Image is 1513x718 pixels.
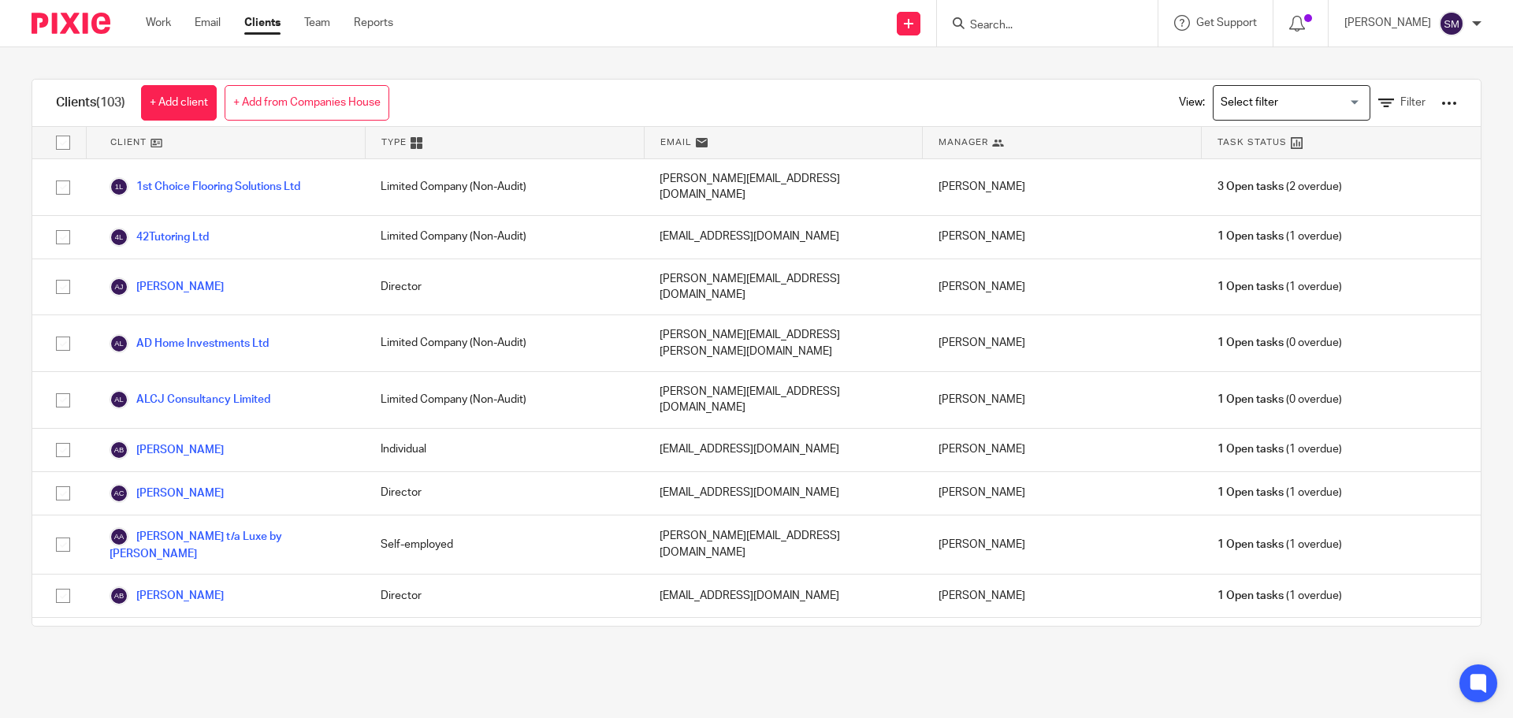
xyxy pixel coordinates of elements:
[110,228,209,247] a: 42Tutoring Ltd
[1217,136,1287,149] span: Task Status
[644,372,923,428] div: [PERSON_NAME][EMAIL_ADDRESS][DOMAIN_NAME]
[110,277,128,296] img: svg%3E
[225,85,389,121] a: + Add from Companies House
[56,95,125,111] h1: Clients
[923,575,1202,617] div: [PERSON_NAME]
[939,136,988,149] span: Manager
[644,618,923,660] div: [EMAIL_ADDRESS][DOMAIN_NAME]
[923,618,1202,660] div: [PERSON_NAME]
[923,472,1202,515] div: [PERSON_NAME]
[644,429,923,471] div: [EMAIL_ADDRESS][DOMAIN_NAME]
[1217,279,1284,295] span: 1 Open tasks
[1217,335,1342,351] span: (0 overdue)
[923,216,1202,259] div: [PERSON_NAME]
[1217,392,1342,407] span: (0 overdue)
[1217,229,1342,244] span: (1 overdue)
[195,15,221,31] a: Email
[923,259,1202,315] div: [PERSON_NAME]
[110,586,128,605] img: svg%3E
[365,216,644,259] div: Limited Company (Non-Audit)
[1217,537,1342,552] span: (1 overdue)
[304,15,330,31] a: Team
[365,259,644,315] div: Director
[365,315,644,371] div: Limited Company (Non-Audit)
[1217,441,1284,457] span: 1 Open tasks
[110,484,128,503] img: svg%3E
[644,216,923,259] div: [EMAIL_ADDRESS][DOMAIN_NAME]
[110,527,349,562] a: [PERSON_NAME] t/a Luxe by [PERSON_NAME]
[110,484,224,503] a: [PERSON_NAME]
[110,527,128,546] img: svg%3E
[1217,537,1284,552] span: 1 Open tasks
[1213,85,1370,121] div: Search for option
[32,13,110,34] img: Pixie
[923,315,1202,371] div: [PERSON_NAME]
[1217,441,1342,457] span: (1 overdue)
[923,372,1202,428] div: [PERSON_NAME]
[1217,485,1342,500] span: (1 overdue)
[244,15,281,31] a: Clients
[110,334,128,353] img: svg%3E
[1217,485,1284,500] span: 1 Open tasks
[110,334,269,353] a: AD Home Investments Ltd
[923,429,1202,471] div: [PERSON_NAME]
[110,136,147,149] span: Client
[644,575,923,617] div: [EMAIL_ADDRESS][DOMAIN_NAME]
[141,85,217,121] a: + Add client
[110,228,128,247] img: svg%3E
[354,15,393,31] a: Reports
[110,390,270,409] a: ALCJ Consultancy Limited
[644,259,923,315] div: [PERSON_NAME][EMAIL_ADDRESS][DOMAIN_NAME]
[365,372,644,428] div: Limited Company (Non-Audit)
[1196,17,1257,28] span: Get Support
[48,128,78,158] input: Select all
[1215,89,1361,117] input: Search for option
[1217,335,1284,351] span: 1 Open tasks
[110,177,128,196] img: svg%3E
[1217,179,1284,195] span: 3 Open tasks
[110,177,300,196] a: 1st Choice Flooring Solutions Ltd
[1400,97,1426,108] span: Filter
[1217,229,1284,244] span: 1 Open tasks
[644,315,923,371] div: [PERSON_NAME][EMAIL_ADDRESS][PERSON_NAME][DOMAIN_NAME]
[381,136,407,149] span: Type
[110,277,224,296] a: [PERSON_NAME]
[110,441,224,459] a: [PERSON_NAME]
[923,159,1202,215] div: [PERSON_NAME]
[923,515,1202,574] div: [PERSON_NAME]
[1217,279,1342,295] span: (1 overdue)
[1439,11,1464,36] img: svg%3E
[365,575,644,617] div: Director
[365,159,644,215] div: Limited Company (Non-Audit)
[1217,588,1284,604] span: 1 Open tasks
[968,19,1110,33] input: Search
[110,441,128,459] img: svg%3E
[146,15,171,31] a: Work
[644,515,923,574] div: [PERSON_NAME][EMAIL_ADDRESS][DOMAIN_NAME]
[644,159,923,215] div: [PERSON_NAME][EMAIL_ADDRESS][DOMAIN_NAME]
[96,96,125,109] span: (103)
[1155,80,1457,126] div: View:
[365,472,644,515] div: Director
[110,390,128,409] img: svg%3E
[365,515,644,574] div: Self-employed
[365,618,644,660] div: Director
[1217,179,1342,195] span: (2 overdue)
[1217,588,1342,604] span: (1 overdue)
[660,136,692,149] span: Email
[110,586,224,605] a: [PERSON_NAME]
[1217,392,1284,407] span: 1 Open tasks
[644,472,923,515] div: [EMAIL_ADDRESS][DOMAIN_NAME]
[365,429,644,471] div: Individual
[1344,15,1431,31] p: [PERSON_NAME]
